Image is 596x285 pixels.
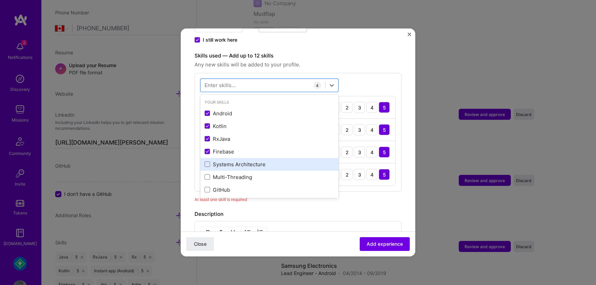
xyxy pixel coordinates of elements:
div: 3 [354,124,365,135]
div: 4 [366,124,377,135]
label: Skills used — Add up to 12 skills [195,52,401,60]
button: Close [408,33,411,40]
button: Close [186,237,214,251]
div: 3 [354,169,365,180]
span: I still work here [203,36,237,43]
div: Kotlin [205,123,334,130]
span: Close [194,241,207,247]
div: 4 [314,82,321,89]
div: 2 [341,169,352,180]
img: OL [257,230,263,235]
div: Multi-Threading [205,173,334,181]
div: RxJava [205,135,334,142]
div: 3 [354,102,365,113]
div: 5 [379,124,390,135]
img: Italic [218,230,223,235]
span: Add experience [367,241,403,247]
div: to [248,22,253,29]
div: Your Skills [200,99,338,106]
div: GitHub [205,186,334,193]
div: 5 [379,102,390,113]
div: 4 [366,102,377,113]
div: 2 [341,102,352,113]
div: 3 [354,147,365,158]
div: 5 [379,147,390,158]
img: UL [245,230,250,235]
div: 2 [341,124,352,135]
div: 2 [341,147,352,158]
div: 4 [366,147,377,158]
input: Present [259,19,307,32]
img: Bold [205,230,211,235]
span: At least one skill is required [195,197,247,202]
div: 5 [379,169,390,180]
div: Systems Architecture [205,161,334,168]
span: Any new skills will be added to your profile. [195,61,401,69]
div: Android [205,110,334,117]
img: Underline [230,230,236,235]
input: Date [195,19,243,32]
div: 4 [366,169,377,180]
div: Firebase [205,148,334,155]
label: Description [195,211,223,217]
div: Enter skills... [205,82,236,89]
button: Add experience [360,237,410,251]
